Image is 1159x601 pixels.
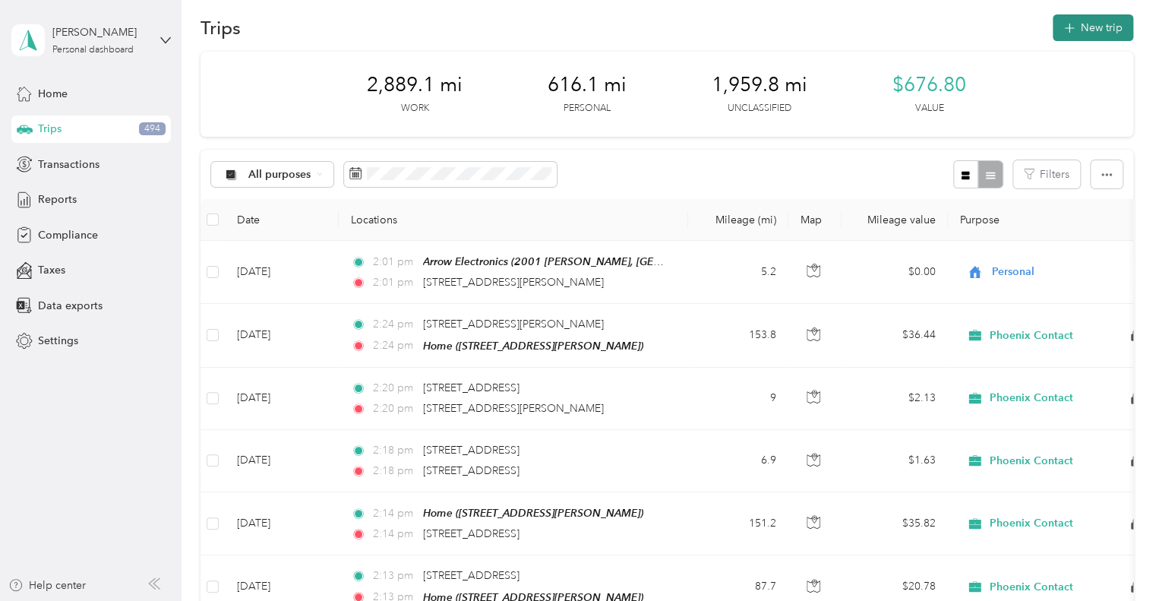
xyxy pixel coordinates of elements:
td: 6.9 [688,430,788,492]
p: Unclassified [728,102,791,115]
span: 1,959.8 mi [712,73,807,97]
td: [DATE] [225,304,339,367]
th: Mileage (mi) [688,199,788,241]
span: Trips [38,121,62,137]
span: 2:14 pm [372,505,415,522]
th: Mileage value [842,199,948,241]
span: Compliance [38,227,98,243]
td: $0.00 [842,241,948,304]
span: 2:18 pm [372,442,415,459]
span: $676.80 [892,73,966,97]
th: Map [788,199,842,241]
span: 494 [139,122,166,136]
td: 9 [688,368,788,430]
td: 151.2 [688,492,788,555]
span: Transactions [38,157,99,172]
span: Home ([STREET_ADDRESS][PERSON_NAME]) [423,507,643,519]
span: Settings [38,333,78,349]
span: Data exports [38,298,103,314]
iframe: Everlance-gr Chat Button Frame [1074,516,1159,601]
td: [DATE] [225,241,339,304]
th: Locations [339,199,688,241]
span: All purposes [248,169,311,180]
span: Taxes [38,262,65,278]
p: Personal [564,102,611,115]
td: [DATE] [225,492,339,555]
button: Help center [8,577,86,593]
span: [STREET_ADDRESS] [423,381,519,394]
span: [STREET_ADDRESS][PERSON_NAME] [423,402,604,415]
span: 2:14 pm [372,526,415,542]
span: Phoenix Contact [990,517,1073,530]
td: [DATE] [225,430,339,492]
span: Phoenix Contact [990,454,1073,468]
span: 2:20 pm [372,380,415,397]
div: Personal dashboard [52,46,134,55]
span: 2,889.1 mi [367,73,463,97]
span: [STREET_ADDRESS] [423,569,519,582]
td: $36.44 [842,304,948,367]
th: Date [225,199,339,241]
span: [STREET_ADDRESS][PERSON_NAME] [423,276,604,289]
span: 616.1 mi [548,73,627,97]
span: 2:13 pm [372,568,415,584]
span: Reports [38,191,77,207]
div: [PERSON_NAME] [52,24,147,40]
p: Work [401,102,429,115]
h1: Trips [201,20,241,36]
span: Phoenix Contact [990,580,1073,594]
span: 2:24 pm [372,337,415,354]
button: Filters [1013,160,1080,188]
td: $2.13 [842,368,948,430]
span: Phoenix Contact [990,391,1073,405]
span: Home ([STREET_ADDRESS][PERSON_NAME]) [423,340,643,352]
td: $35.82 [842,492,948,555]
span: Personal [992,264,1131,280]
button: New trip [1053,14,1133,41]
span: Home [38,86,68,102]
p: Value [915,102,944,115]
span: [STREET_ADDRESS] [423,444,519,457]
span: Phoenix Contact [990,329,1073,343]
span: 2:01 pm [372,274,415,291]
td: [DATE] [225,368,339,430]
td: 153.8 [688,304,788,367]
span: [STREET_ADDRESS][PERSON_NAME] [423,318,604,331]
span: 2:01 pm [372,254,415,270]
span: [STREET_ADDRESS] [423,464,519,477]
span: 2:18 pm [372,463,415,479]
span: [STREET_ADDRESS] [423,527,519,540]
span: 2:24 pm [372,316,415,333]
span: 2:20 pm [372,400,415,417]
td: 5.2 [688,241,788,304]
td: $1.63 [842,430,948,492]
